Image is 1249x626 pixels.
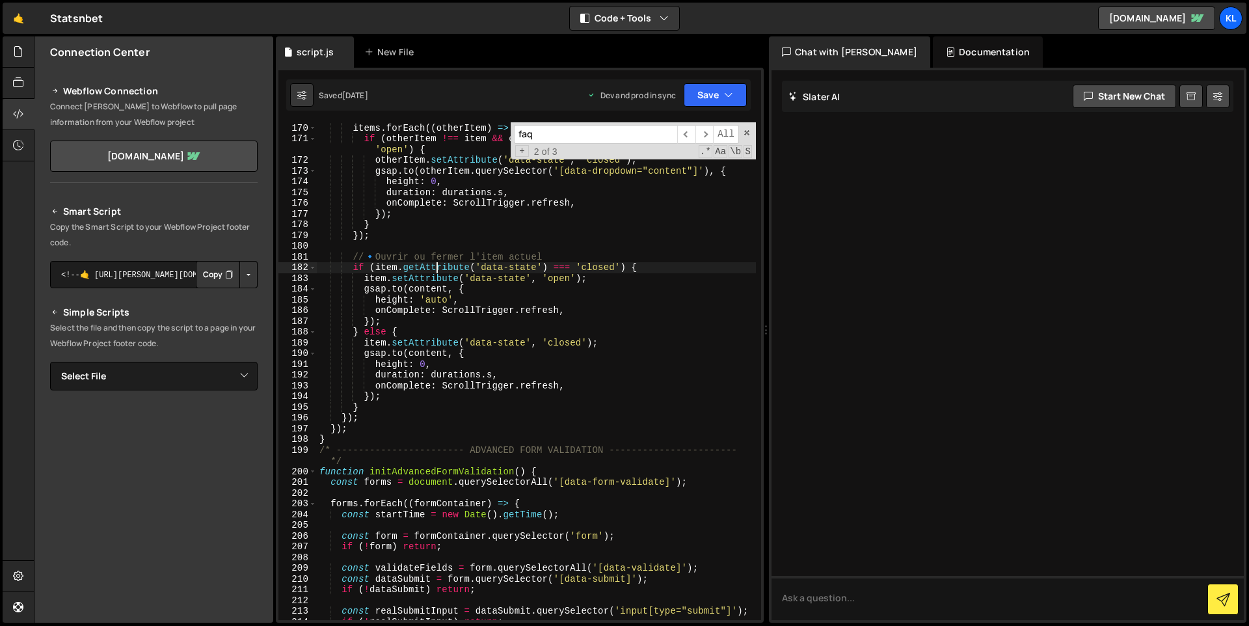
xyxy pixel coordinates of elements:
[50,10,103,26] div: Statsnbet
[278,359,317,370] div: 191
[278,381,317,392] div: 193
[278,305,317,316] div: 186
[587,90,676,101] div: Dev and prod in sync
[278,584,317,595] div: 211
[278,424,317,435] div: 197
[278,498,317,510] div: 203
[278,563,317,574] div: 209
[278,273,317,284] div: 183
[278,155,317,166] div: 172
[278,413,317,424] div: 196
[278,370,317,381] div: 192
[319,90,368,101] div: Saved
[278,187,317,198] div: 175
[278,219,317,230] div: 178
[278,402,317,413] div: 195
[278,230,317,241] div: 179
[713,125,739,144] span: Alt-Enter
[50,305,258,320] h2: Simple Scripts
[1098,7,1215,30] a: [DOMAIN_NAME]
[769,36,930,68] div: Chat with [PERSON_NAME]
[278,467,317,478] div: 200
[278,176,317,187] div: 174
[278,133,317,155] div: 171
[514,125,677,144] input: Search for
[515,145,529,157] span: Toggle Replace mode
[278,241,317,252] div: 180
[1073,85,1176,108] button: Start new chat
[50,412,259,529] iframe: YouTube video player
[788,90,840,103] h2: Slater AI
[364,46,419,59] div: New File
[278,338,317,349] div: 189
[278,198,317,209] div: 176
[744,145,752,158] span: Search In Selection
[278,488,317,499] div: 202
[695,125,714,144] span: ​
[196,261,240,288] button: Copy
[278,520,317,531] div: 205
[278,434,317,445] div: 198
[297,46,334,59] div: script.js
[50,45,150,59] h2: Connection Center
[278,123,317,134] div: 170
[50,320,258,351] p: Select the file and then copy the script to a page in your Webflow Project footer code.
[278,477,317,488] div: 201
[699,145,712,158] span: RegExp Search
[278,166,317,177] div: 173
[196,261,258,288] div: Button group with nested dropdown
[278,606,317,617] div: 213
[278,284,317,295] div: 184
[50,141,258,172] a: [DOMAIN_NAME]
[278,348,317,359] div: 190
[278,316,317,327] div: 187
[278,552,317,564] div: 208
[684,83,747,107] button: Save
[278,391,317,402] div: 194
[342,90,368,101] div: [DATE]
[50,83,258,99] h2: Webflow Connection
[278,327,317,338] div: 188
[278,209,317,220] div: 177
[278,252,317,263] div: 181
[570,7,679,30] button: Code + Tools
[278,574,317,585] div: 210
[278,510,317,521] div: 204
[50,99,258,130] p: Connect [PERSON_NAME] to Webflow to pull page information from your Webflow project
[278,262,317,273] div: 182
[677,125,695,144] span: ​
[278,595,317,606] div: 212
[933,36,1043,68] div: Documentation
[3,3,34,34] a: 🤙
[729,145,742,158] span: Whole Word Search
[50,261,258,288] textarea: <!--🤙 [URL][PERSON_NAME][DOMAIN_NAME]> <script>document.addEventListener("DOMContentLoaded", func...
[278,531,317,542] div: 206
[278,445,317,467] div: 199
[50,204,258,219] h2: Smart Script
[529,146,563,157] span: 2 of 3
[278,541,317,552] div: 207
[50,219,258,251] p: Copy the Smart Script to your Webflow Project footer code.
[278,295,317,306] div: 185
[714,145,727,158] span: CaseSensitive Search
[1219,7,1242,30] a: Kl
